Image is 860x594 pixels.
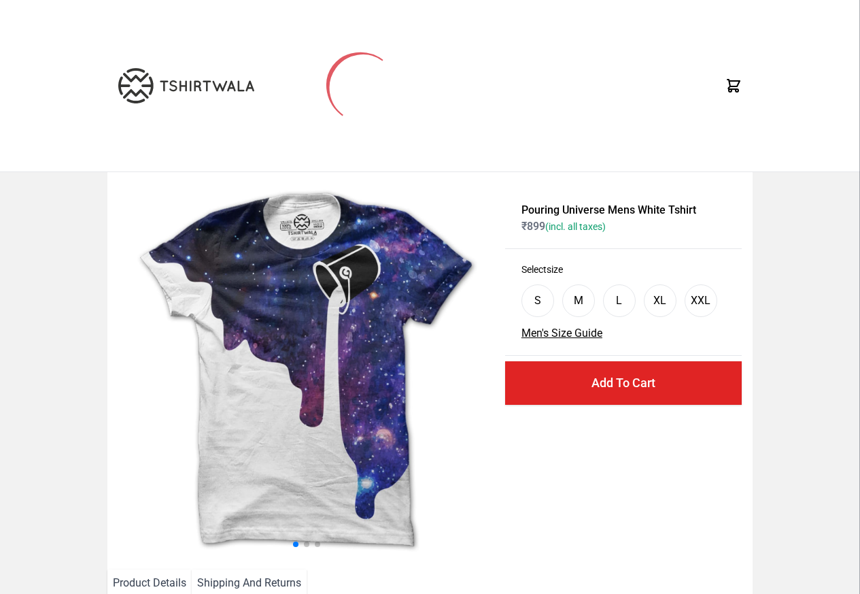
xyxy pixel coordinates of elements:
img: TW-LOGO-400-104.png [118,68,254,103]
div: XXL [691,293,710,309]
div: S [534,293,541,309]
div: M [574,293,583,309]
img: galaxy.jpg [118,183,494,559]
button: Add To Cart [505,361,742,405]
div: XL [653,293,666,309]
h3: Select size [521,263,725,276]
h1: Pouring Universe Mens White Tshirt [521,202,725,218]
div: L [616,293,622,309]
button: Men's Size Guide [521,325,602,342]
span: (incl. all taxes) [545,221,606,232]
span: ₹ 899 [521,220,606,233]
